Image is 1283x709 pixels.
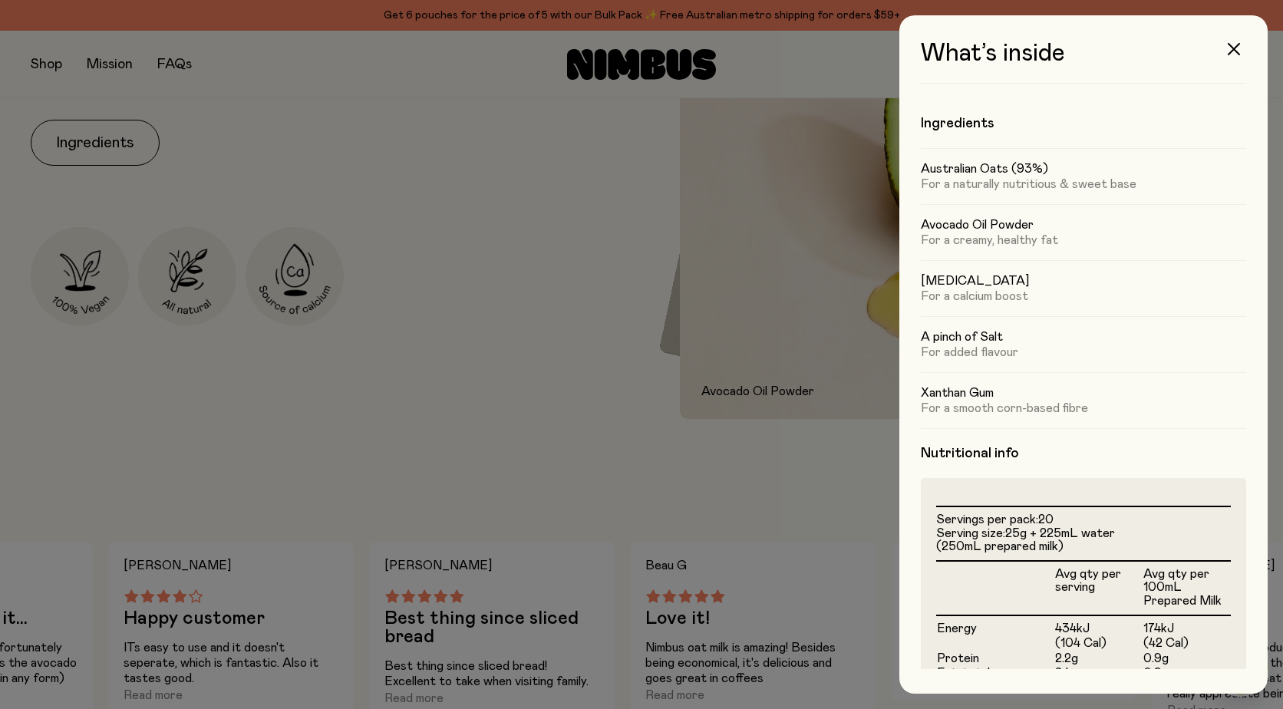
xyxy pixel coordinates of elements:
span: 25g + 225mL water (250mL prepared milk) [936,527,1115,553]
p: For a naturally nutritious & sweet base [921,176,1246,192]
h3: What’s inside [921,40,1246,84]
li: Serving size: [936,527,1231,554]
h4: Ingredients [921,114,1246,133]
p: For a smooth corn-based fibre [921,401,1246,416]
p: For a calcium boost [921,289,1246,304]
h5: Australian Oats (93%) [921,161,1246,176]
th: Avg qty per serving [1054,561,1143,615]
p: For added flavour [921,345,1246,360]
td: (104 Cal) [1054,636,1143,651]
td: 434kJ [1054,615,1143,637]
td: 2.4g [1054,666,1143,681]
td: (42 Cal) [1143,636,1231,651]
p: For a creamy, healthy fat [921,232,1246,248]
td: 0.9g [1143,666,1231,681]
h4: Nutritional info [921,444,1246,463]
h5: Avocado Oil Powder [921,217,1246,232]
span: 20 [1038,513,1054,526]
span: Fat, total [937,667,990,679]
span: Protein [937,652,979,664]
h5: [MEDICAL_DATA] [921,273,1246,289]
th: Avg qty per 100mL Prepared Milk [1143,561,1231,615]
h5: Xanthan Gum [921,385,1246,401]
td: 0.9g [1143,651,1231,667]
h5: A pinch of Salt [921,329,1246,345]
span: Energy [937,622,977,635]
td: 174kJ [1143,615,1231,637]
td: 2.2g [1054,651,1143,667]
li: Servings per pack: [936,513,1231,527]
